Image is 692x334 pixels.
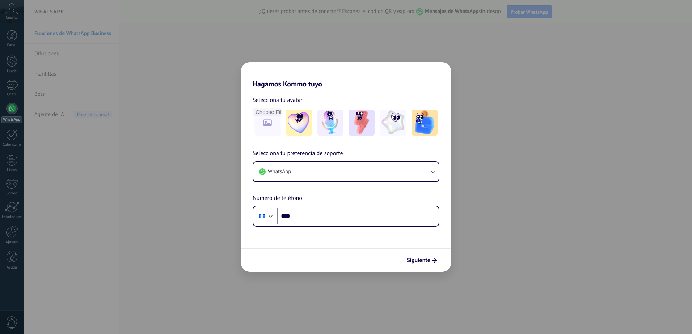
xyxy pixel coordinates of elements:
div: Guatemala: + 502 [256,209,269,224]
span: Selecciona tu preferencia de soporte [253,149,343,158]
img: -2.jpeg [317,110,343,136]
button: WhatsApp [253,162,439,181]
img: -5.jpeg [412,110,438,136]
h2: Hagamos Kommo tuyo [241,62,451,88]
span: Siguiente [407,258,430,263]
span: Selecciona tu avatar [253,95,303,105]
img: -3.jpeg [349,110,375,136]
img: -4.jpeg [380,110,406,136]
img: -1.jpeg [286,110,312,136]
button: Siguiente [404,254,440,266]
span: WhatsApp [268,168,291,175]
span: Número de teléfono [253,194,302,203]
